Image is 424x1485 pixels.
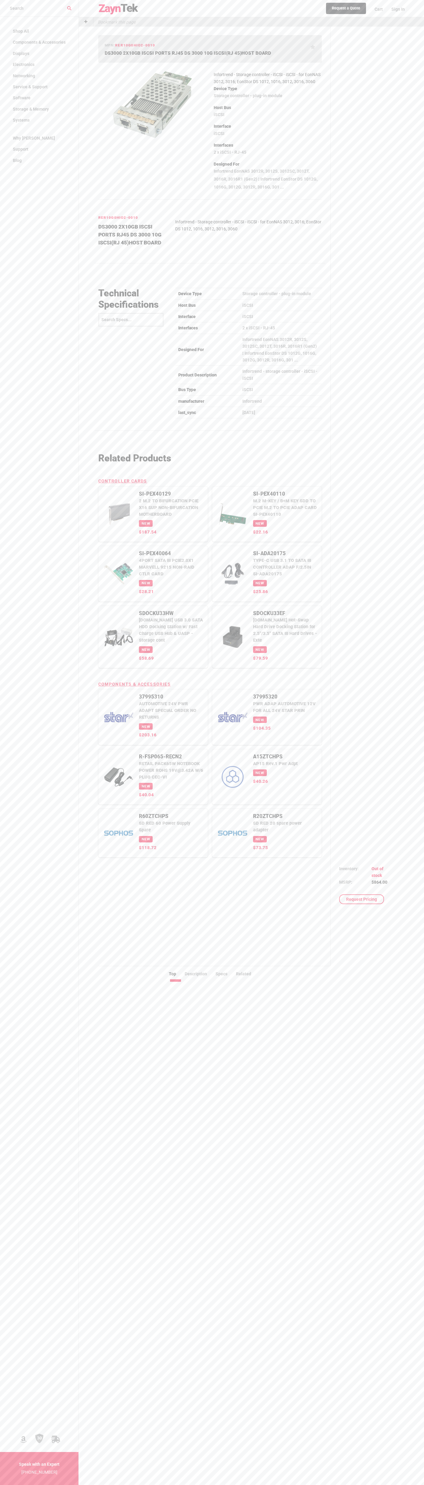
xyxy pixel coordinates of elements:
a: Sign In [387,2,405,17]
a: SI-PEX40110M.2 M-KEY / B+M KEY SDD TO PCIE M.2 TO PCIE ADAP CARD SI-PEX40110New$22.16 [212,486,322,542]
img: SDOCKU33EF -- StarTech.com Hot-Swap Hard Drive Docking Station for 2.5"/3.5" SATA III Hard Drives... [212,625,249,649]
span: Blog [13,158,22,163]
img: SI-PEX40064 -- 4PORT SATA III PCIE2.0X1 MARVELL 9215 NON-RAID CTLR CARD [98,562,135,586]
p: Interfaces [214,141,322,149]
img: 37995310 -- AUTOMOTIVE 24V PWR ADAPT SPECIAL ORDER NO RETURNS [98,705,135,729]
td: iSCSI [239,299,322,311]
img: R60ZTCHPS -- SD RED 60 Power Supply Spare [98,821,135,845]
span: New [253,580,267,586]
h6: mpn: [105,42,155,48]
h6: Components & Accessories [98,681,171,687]
a: SI-ADA20175TYPE-C USB 3.1 TO SATA III CONTROLLER ADAP F/2.5IN SI-ADA20175New$25.86 [212,546,322,601]
p: AP15 Rev.1 Pwr Adpt [253,760,318,767]
p: $118.72 [139,844,204,851]
span: Software [13,95,31,100]
p: iSCSI [214,111,322,119]
h6: RER10G0HIO2-0010 [98,215,168,221]
article: Infortrend - Storage controller - iSCSI - iSCSI - for EonNAS 3012, 3016; EonStor DS 1012, 1016, 3... [175,218,322,232]
td: [DATE] [239,407,322,418]
span: New [139,836,153,842]
a: [PHONE_NUMBER] [21,1470,57,1475]
td: Infortrend EonNAS 3012R, 3012S, 3012SC, 3012T, 3016R, 3016R1 (Gen2) ¦ Infortrend EonStor DS 1012G... [239,334,322,366]
span: Networking [13,73,35,78]
img: 30 Day Return Policy [35,1433,44,1444]
p: $40.04 [139,791,204,798]
p: SDOCKU33HW [139,610,204,617]
p: SD RED 20 spare power adapter [253,820,318,833]
p: $73.75 [253,844,318,851]
img: RER10G0HIO2-0010 -- DS3000 2X10GB ISCSI PORTS RJ45 DS 3000 10G ISCSI(RJ 45)HOST BOARD [103,68,201,141]
p: iSCSI [214,130,322,138]
span: Storage & Memory [13,107,49,112]
p: $58.69 [139,655,204,662]
span: Systems [13,118,30,123]
p: RETAIL PACK65W NOTEBOOK POWER ROHS 19V@3.42A W/6 PLUG CEC-VI [139,760,204,780]
span: New [253,769,267,776]
span: New [253,520,267,526]
img: 37995320 -- PWR ADAP AUTOMOTIVE 12V FOR ALL 24V STAR PRIN [212,705,249,729]
span: RER10G0HIO2-0010 [115,43,155,47]
td: Infortrend [239,395,322,407]
span: Cart [375,7,383,12]
img: SI-PEX40110 -- M.2 M-KEY / B+M KEY SDD TO PCIE M.2 TO PCIE ADAP CARD SI-PEX40110 [212,502,249,526]
td: last_sync [175,407,239,418]
span: DS3000 2X10GB ISCSI PORTS RJ45 DS 3000 10G ISCSI(RJ 45)HOST BOARD [105,50,271,56]
p: R60ZTCHPS [139,813,204,820]
a: 37995310AUTOMOTIVE 24V PWR ADAPT SPECIAL ORDER NO RETURNSNew$203.16 [98,689,208,745]
p: M.2 M-KEY / B+M KEY SDD TO PCIE M.2 TO PCIE ADAP CARD SI-PEX40110 [253,497,318,518]
p: SDOCKU33EF [253,610,318,617]
strong: Speak with an Expert [19,1462,60,1467]
p: [DOMAIN_NAME] Hot-Swap Hard Drive Docking Station for 2.5"/3.5" SATA III Hard Drives - Exte [253,617,318,643]
p: SD RED 60 Power Supply Spare [139,820,204,833]
p: $104.35 [253,725,318,732]
span: New [139,783,153,789]
p: Device Type [214,85,322,93]
p: $187.54 [139,529,204,535]
span: Support [13,147,28,152]
td: Inventory [339,865,371,879]
a: R20ZTCHPSSD RED 20 spare power adapterNew$73.75 [212,809,322,857]
p: SI-PEX40110 [253,491,318,497]
p: A15ZTCHPS [253,754,318,760]
h3: Technical Specifications [98,288,168,310]
a: SI-PEX400644PORT SATA III PCIE2.0X1 MARVELL 9215 NON-RAID CTLR CARDNew$28.21 [98,546,208,601]
li: Description [185,970,216,977]
p: PWR ADAP AUTOMOTIVE 12V FOR ALL 24V STAR PRIN [253,700,318,714]
a: Cart [370,2,387,17]
h4: DS3000 2X10GB ISCSI PORTS RJ45 DS 3000 10G ISCSI(RJ 45)HOST BOARD [98,223,168,247]
p: Bookmark this page [93,17,136,27]
p: SI-ADA20175 [253,550,318,557]
article: Infortrend - Storage controller - iSCSI - iSCSI - for EonNAS 3012, 3016; EonStor DS 1012, 1016, 3... [214,71,322,85]
td: manufacturer [175,395,239,407]
img: R20ZTCHPS -- SD RED 20 spare power adapter [212,821,249,845]
input: Search Specs... [98,313,164,327]
td: Host Bus [175,299,239,311]
p: 4PORT SATA III PCIE2.0X1 MARVELL 9215 NON-RAID CTLR CARD [139,557,204,577]
a: SDOCKU33EF[DOMAIN_NAME] Hot-Swap Hard Drive Docking Station for 2.5"/3.5" SATA III Hard Drives - ... [212,606,322,668]
p: Designed For [214,160,322,168]
a: R-FSP065-RECN2RETAIL PACK65W NOTEBOOK POWER ROHS 19V@3.42A W/6 PLUG CEC-VINew$40.04 [98,749,208,805]
span: Shop All [13,29,29,34]
img: logo [98,4,139,15]
a: SDOCKU33HW[DOMAIN_NAME] USB 3.0 SATA HDD Docking Station w/ Fast Charge USB Hub & UASP - Storage ... [98,606,208,668]
span: New [139,580,153,586]
a: Request a Quote [326,3,366,14]
span: Components & Accessories [13,40,66,45]
td: Interfaces [175,322,239,334]
p: $28.21 [139,588,204,595]
p: 2 M.2 TO BIFURCATION PCIE X16 SUP NON-BIFURCATION MOTHERBOARD [139,497,204,518]
p: Interface [214,123,322,130]
li: Top [169,970,185,977]
img: SDOCKU33HW -- StarTech.com USB 3.0 SATA HDD Docking Station w/ Fast Charge USB Hub & UASP - Stora... [98,625,135,649]
li: Related [236,970,260,977]
span: New [139,723,153,730]
td: $864.00 [371,879,392,886]
h6: Controller Cards [98,478,147,484]
span: Why [PERSON_NAME] [13,136,55,141]
td: Device Type [175,288,239,299]
td: iSCSI [239,384,322,395]
span: New [253,646,267,653]
p: TYPE-C USB 3.1 TO SATA III CONTROLLER ADAP F/2.5IN SI-ADA20175 [253,557,318,577]
p: $25.86 [253,588,318,595]
td: Interface [175,311,239,322]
